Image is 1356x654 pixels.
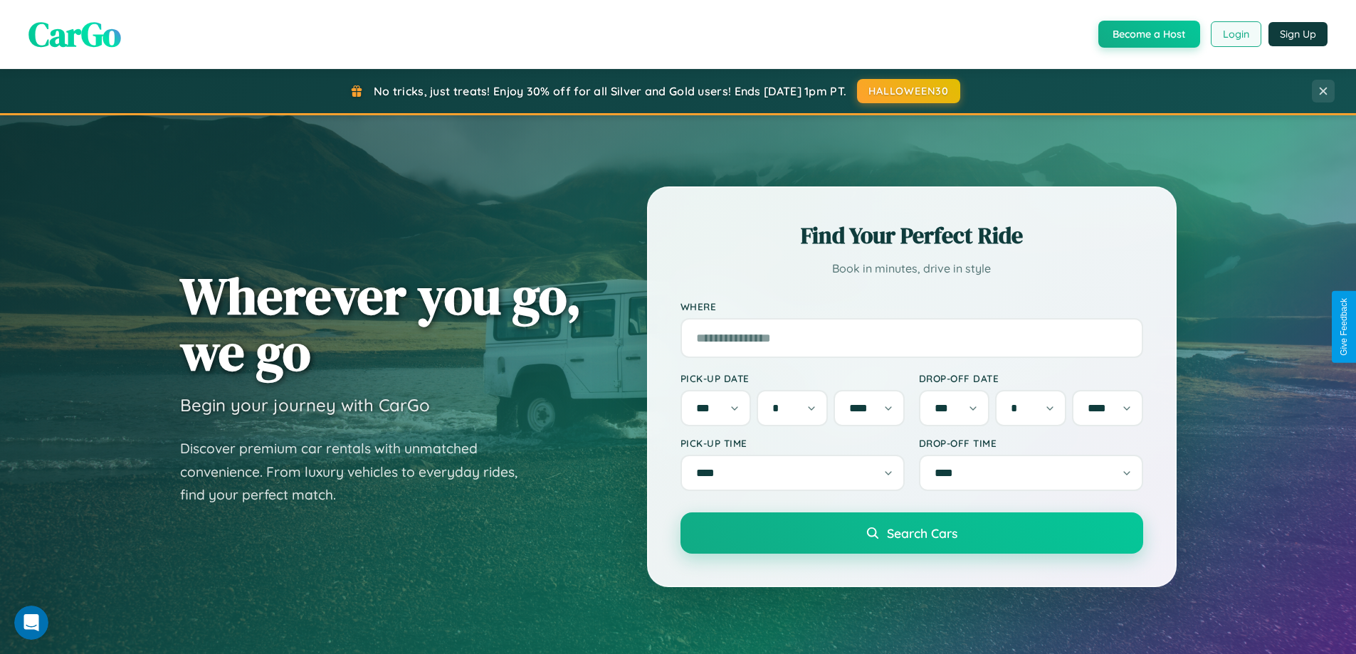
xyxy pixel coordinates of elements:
[180,394,430,416] h3: Begin your journey with CarGo
[680,512,1143,554] button: Search Cars
[180,437,536,507] p: Discover premium car rentals with unmatched convenience. From luxury vehicles to everyday rides, ...
[1339,298,1349,356] div: Give Feedback
[1098,21,1200,48] button: Become a Host
[919,437,1143,449] label: Drop-off Time
[1268,22,1328,46] button: Sign Up
[680,300,1143,312] label: Where
[680,220,1143,251] h2: Find Your Perfect Ride
[680,437,905,449] label: Pick-up Time
[374,84,846,98] span: No tricks, just treats! Enjoy 30% off for all Silver and Gold users! Ends [DATE] 1pm PT.
[14,606,48,640] iframe: Intercom live chat
[28,11,121,58] span: CarGo
[680,372,905,384] label: Pick-up Date
[180,268,582,380] h1: Wherever you go, we go
[1211,21,1261,47] button: Login
[919,372,1143,384] label: Drop-off Date
[680,258,1143,279] p: Book in minutes, drive in style
[857,79,960,103] button: HALLOWEEN30
[887,525,957,541] span: Search Cars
